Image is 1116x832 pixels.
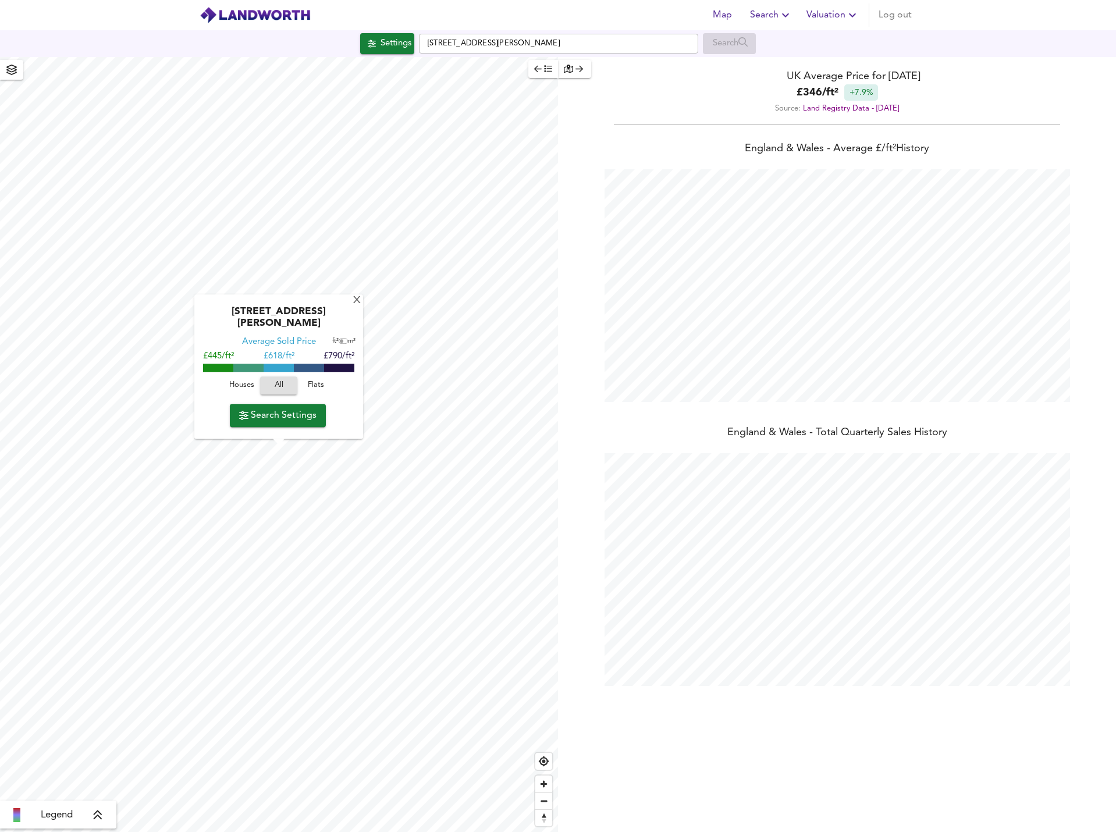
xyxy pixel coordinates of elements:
[332,339,339,345] span: ft²
[750,7,792,23] span: Search
[874,3,916,27] button: Log out
[324,353,354,361] span: £790/ft²
[297,377,335,395] button: Flats
[360,33,414,54] button: Settings
[803,105,899,112] a: Land Registry Data - [DATE]
[844,84,878,101] div: +7.9%
[703,3,741,27] button: Map
[266,379,292,393] span: All
[223,377,260,395] button: Houses
[226,379,257,393] span: Houses
[239,407,317,424] span: Search Settings
[535,753,552,770] button: Find my location
[703,33,756,54] div: Enable a Source before running a Search
[260,377,297,395] button: All
[558,101,1116,116] div: Source:
[348,339,356,345] span: m²
[419,34,698,54] input: Enter a location...
[879,7,912,23] span: Log out
[708,7,736,23] span: Map
[352,296,362,307] div: X
[381,36,411,51] div: Settings
[558,69,1116,84] div: UK Average Price for [DATE]
[41,808,73,822] span: Legend
[203,353,234,361] span: £445/ft²
[745,3,797,27] button: Search
[558,425,1116,442] div: England & Wales - Total Quarterly Sales History
[535,810,552,826] span: Reset bearing to north
[802,3,864,27] button: Valuation
[806,7,859,23] span: Valuation
[200,6,311,24] img: logo
[558,141,1116,158] div: England & Wales - Average £/ ft² History
[535,776,552,792] button: Zoom in
[535,792,552,809] button: Zoom out
[264,353,294,361] span: £ 618/ft²
[230,404,326,427] button: Search Settings
[200,307,357,337] div: [STREET_ADDRESS][PERSON_NAME]
[535,793,552,809] span: Zoom out
[300,379,332,393] span: Flats
[242,337,316,349] div: Average Sold Price
[535,809,552,826] button: Reset bearing to north
[797,85,838,101] b: £ 346 / ft²
[360,33,414,54] div: Click to configure Search Settings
